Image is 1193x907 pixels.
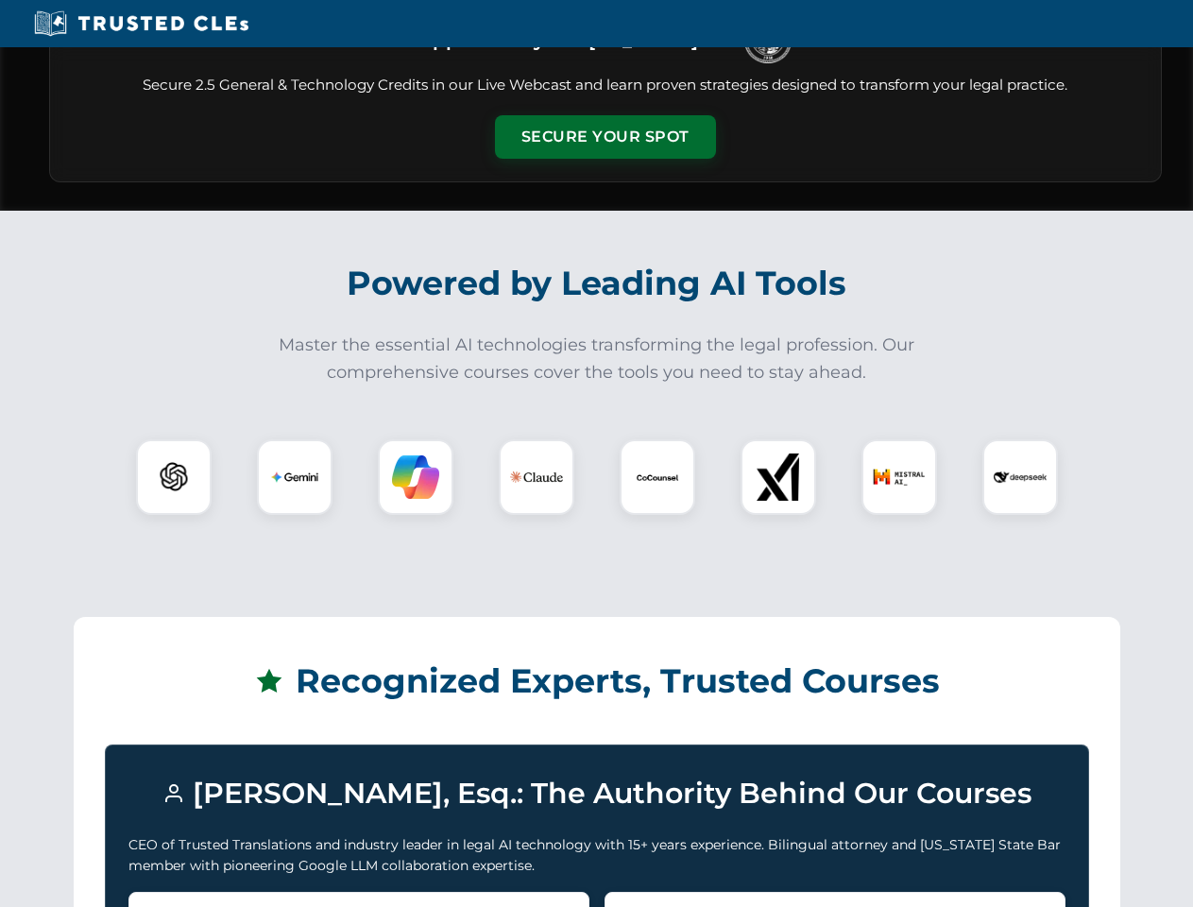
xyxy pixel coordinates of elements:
[499,439,574,515] div: Claude
[378,439,453,515] div: Copilot
[982,439,1058,515] div: DeepSeek
[634,453,681,501] img: CoCounsel Logo
[510,451,563,504] img: Claude Logo
[392,453,439,501] img: Copilot Logo
[74,250,1120,317] h2: Powered by Leading AI Tools
[994,451,1047,504] img: DeepSeek Logo
[620,439,695,515] div: CoCounsel
[105,648,1089,714] h2: Recognized Experts, Trusted Courses
[266,332,928,386] p: Master the essential AI technologies transforming the legal profession. Our comprehensive courses...
[861,439,937,515] div: Mistral AI
[495,115,716,159] button: Secure Your Spot
[73,75,1138,96] p: Secure 2.5 General & Technology Credits in our Live Webcast and learn proven strategies designed ...
[741,439,816,515] div: xAI
[136,439,212,515] div: ChatGPT
[128,834,1065,877] p: CEO of Trusted Translations and industry leader in legal AI technology with 15+ years experience....
[146,450,201,505] img: ChatGPT Logo
[257,439,332,515] div: Gemini
[755,453,802,501] img: xAI Logo
[873,451,926,504] img: Mistral AI Logo
[128,768,1065,819] h3: [PERSON_NAME], Esq.: The Authority Behind Our Courses
[271,453,318,501] img: Gemini Logo
[28,9,254,38] img: Trusted CLEs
